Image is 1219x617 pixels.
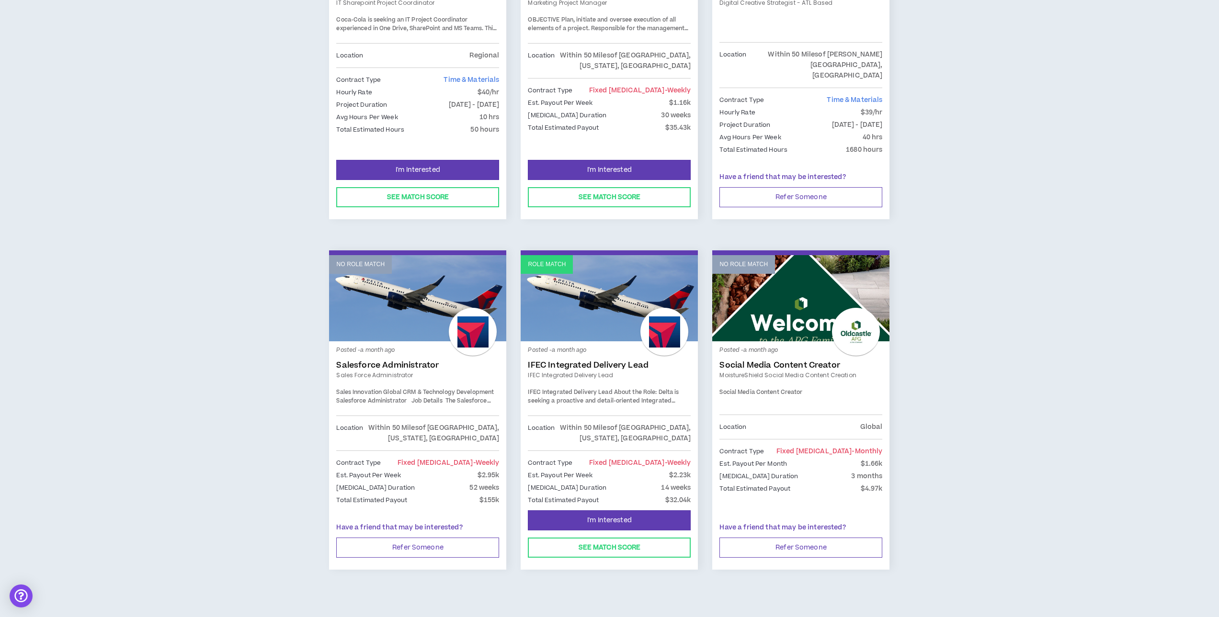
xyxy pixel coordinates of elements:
[521,255,698,341] a: Role Match
[336,388,382,396] strong: Sales Innovation
[363,423,499,444] p: Within 50 Miles of [GEOGRAPHIC_DATA], [US_STATE], [GEOGRAPHIC_DATA]
[336,458,381,468] p: Contract Type
[665,458,691,468] span: - weekly
[661,110,691,121] p: 30 weeks
[719,120,770,130] p: Project Duration
[398,458,500,468] span: Fixed [MEDICAL_DATA]
[528,482,606,493] p: [MEDICAL_DATA] Duration
[336,187,499,207] button: See Match Score
[665,123,691,133] p: $35.43k
[396,166,440,175] span: I'm Interested
[336,87,372,98] p: Hourly Rate
[719,95,764,105] p: Contract Type
[719,459,787,469] p: Est. Payout Per Month
[746,49,882,81] p: Within 50 Miles of [PERSON_NAME][GEOGRAPHIC_DATA], [GEOGRAPHIC_DATA]
[719,371,882,380] a: MoistureShield Social Media Content Creation
[336,50,363,61] p: Location
[336,482,415,493] p: [MEDICAL_DATA] Duration
[473,458,500,468] span: - weekly
[832,120,883,130] p: [DATE] - [DATE]
[479,112,500,123] p: 10 hrs
[528,423,555,444] p: Location
[336,423,363,444] p: Location
[669,98,691,108] p: $1.16k
[528,123,599,133] p: Total Estimated Payout
[861,107,883,118] p: $39/hr
[528,510,691,530] button: I'm Interested
[719,471,798,482] p: [MEDICAL_DATA] Duration
[827,95,882,105] span: Time & Materials
[449,100,500,110] p: [DATE] - [DATE]
[851,471,882,482] p: 3 months
[719,260,768,269] p: No Role Match
[10,584,33,607] div: Open Intercom Messenger
[589,458,691,468] span: Fixed [MEDICAL_DATA]
[528,260,566,269] p: Role Match
[336,160,499,180] button: I'm Interested
[863,132,883,143] p: 40 hrs
[336,124,404,135] p: Total Estimated Hours
[555,423,691,444] p: Within 50 Miles of [GEOGRAPHIC_DATA], [US_STATE], [GEOGRAPHIC_DATA]
[719,107,755,118] p: Hourly Rate
[469,482,499,493] p: 52 weeks
[528,110,606,121] p: [MEDICAL_DATA] Duration
[336,523,499,533] p: Have a friend that may be interested?
[528,16,559,24] span: OBJECTIVE
[719,422,746,432] p: Location
[479,495,500,505] p: $155k
[719,360,882,370] a: Social Media Content Creator
[719,388,802,396] span: Social Media Content Creator
[665,86,691,95] span: - weekly
[528,388,612,396] strong: IFEC Integrated Delivery Lead
[336,112,398,123] p: Avg Hours Per Week
[719,187,882,207] button: Refer Someone
[528,16,689,66] span: Plan, initiate and oversee execution of all elements of a project. Responsible for the management...
[719,132,781,143] p: Avg Hours Per Week
[336,346,499,355] p: Posted - a month ago
[336,16,497,57] span: Coca-Cola is seeking an IT Project Coordinator experienced in One Drive, SharePoint and MS Teams....
[528,98,592,108] p: Est. Payout Per Week
[589,86,691,95] span: Fixed [MEDICAL_DATA]
[336,260,385,269] p: No Role Match
[587,516,632,525] span: I'm Interested
[861,459,883,469] p: $1.66k
[528,346,691,355] p: Posted - a month ago
[528,85,572,96] p: Contract Type
[528,495,599,505] p: Total Estimated Payout
[528,187,691,207] button: See Match Score
[469,50,499,61] p: Regional
[528,458,572,468] p: Contract Type
[846,145,882,155] p: 1680 hours
[587,166,632,175] span: I'm Interested
[383,388,494,396] strong: Global CRM & Technology Development
[336,75,381,85] p: Contract Type
[719,49,746,81] p: Location
[528,360,691,370] a: IFEC Integrated Delivery Lead
[528,538,691,558] button: See Match Score
[444,75,499,85] span: Time & Materials
[336,397,407,405] strong: Salesforce Administrator
[329,255,506,341] a: No Role Match
[478,470,500,481] p: $2.95k
[336,100,387,110] p: Project Duration
[861,483,883,494] p: $4.97k
[719,446,764,457] p: Contract Type
[336,371,499,380] a: Sales Force Administrator
[528,160,691,180] button: I'm Interested
[661,482,691,493] p: 14 weeks
[860,422,883,432] p: Global
[719,172,882,182] p: Have a friend that may be interested?
[528,50,555,71] p: Location
[719,538,882,558] button: Refer Someone
[719,346,882,355] p: Posted - a month ago
[712,255,889,341] a: No Role Match
[470,124,499,135] p: 50 hours
[478,87,500,98] p: $40/hr
[336,495,407,505] p: Total Estimated Payout
[336,470,400,481] p: Est. Payout Per Week
[776,447,883,456] span: Fixed [MEDICAL_DATA]
[852,447,882,456] span: - monthly
[719,523,882,533] p: Have a friend that may be interested?
[614,388,657,396] strong: About the Role:
[719,145,787,155] p: Total Estimated Hours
